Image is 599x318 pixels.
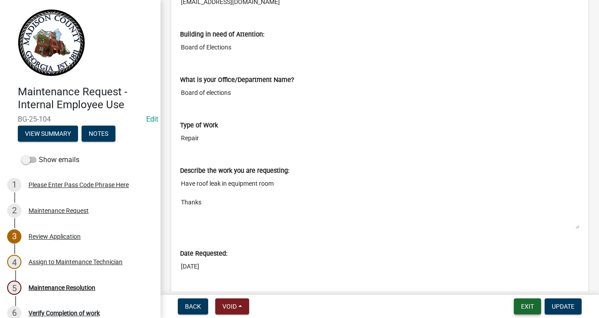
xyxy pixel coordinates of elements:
[7,255,21,269] div: 4
[29,233,81,240] div: Review Application
[82,130,115,138] wm-modal-confirm: Notes
[18,9,85,76] img: Madison County, Georgia
[215,298,249,314] button: Void
[29,310,100,316] div: Verify Completion of work
[180,77,294,83] label: What is your Office/Department Name?
[29,259,123,265] div: Assign to Maintenance Technician
[18,130,78,138] wm-modal-confirm: Summary
[514,298,541,314] button: Exit
[146,115,158,123] a: Edit
[180,122,218,129] label: Type of Work
[222,303,237,310] span: Void
[29,285,95,291] div: Maintenance Resolution
[29,208,89,214] div: Maintenance Request
[7,229,21,244] div: 3
[185,303,201,310] span: Back
[146,115,158,123] wm-modal-confirm: Edit Application Number
[178,298,208,314] button: Back
[29,182,129,188] div: Please Enter Pass Code Phrase Here
[180,168,289,174] label: Describe the work you are requesting:
[180,32,264,38] label: Building in need of Attention:
[7,178,21,192] div: 1
[18,86,153,111] h4: Maintenance Request - Internal Employee Use
[82,126,115,142] button: Notes
[18,115,143,123] span: BG-25-104
[180,251,227,257] label: Date Requested:
[545,298,582,314] button: Update
[552,303,574,310] span: Update
[21,155,79,165] label: Show emails
[7,204,21,218] div: 2
[7,281,21,295] div: 5
[180,175,579,229] textarea: Have roof leak in equipment room Thanks
[18,126,78,142] button: View Summary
